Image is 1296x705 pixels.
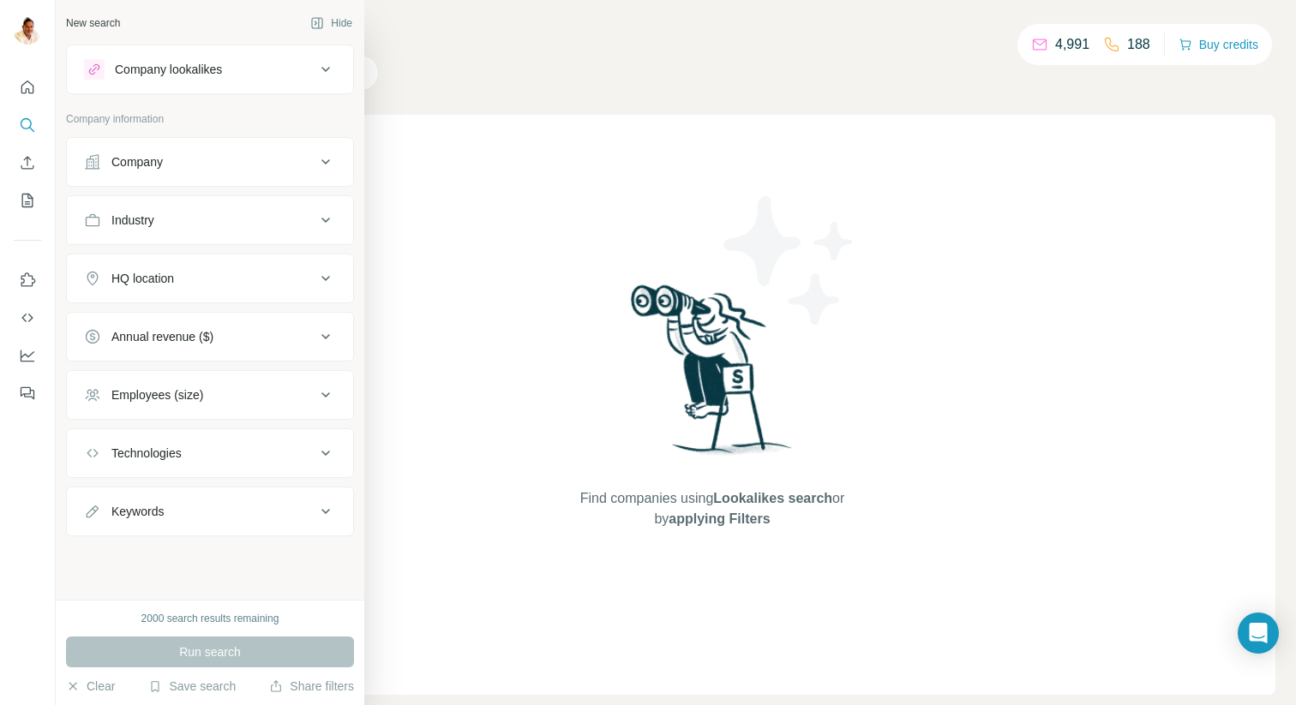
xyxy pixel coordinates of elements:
[1179,33,1258,57] button: Buy credits
[67,316,353,357] button: Annual revenue ($)
[111,503,164,520] div: Keywords
[66,678,115,695] button: Clear
[669,511,770,526] span: applying Filters
[269,678,354,695] button: Share filters
[67,49,353,90] button: Company lookalikes
[141,611,279,626] div: 2000 search results remaining
[111,386,203,403] div: Employees (size)
[14,340,41,371] button: Dashboard
[298,10,364,36] button: Hide
[149,21,1275,45] h4: Search
[148,678,236,695] button: Save search
[111,328,213,345] div: Annual revenue ($)
[111,212,154,229] div: Industry
[14,147,41,178] button: Enrich CSV
[67,141,353,182] button: Company
[111,153,163,170] div: Company
[575,488,849,529] span: Find companies using or by
[1238,612,1279,654] div: Open Intercom Messenger
[14,110,41,140] button: Search
[1127,34,1150,55] p: 188
[712,183,867,338] img: Surfe Illustration - Stars
[67,491,353,532] button: Keywords
[1055,34,1089,55] p: 4,991
[713,491,832,505] span: Lookalikes search
[14,302,41,333] button: Use Surfe API
[14,17,41,45] img: Avatar
[67,200,353,241] button: Industry
[14,72,41,103] button: Quick start
[111,270,174,287] div: HQ location
[67,433,353,474] button: Technologies
[14,265,41,296] button: Use Surfe on LinkedIn
[14,185,41,216] button: My lists
[111,445,182,462] div: Technologies
[67,374,353,415] button: Employees (size)
[623,280,801,471] img: Surfe Illustration - Woman searching with binoculars
[66,15,120,31] div: New search
[115,61,222,78] div: Company lookalikes
[66,111,354,127] p: Company information
[14,378,41,409] button: Feedback
[67,258,353,299] button: HQ location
